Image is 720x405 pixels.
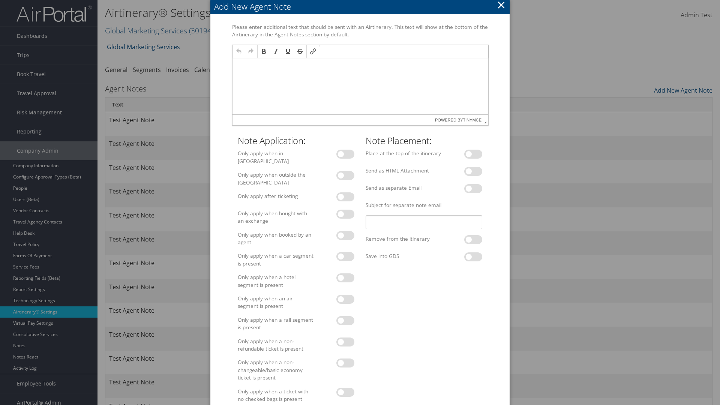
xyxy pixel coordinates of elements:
[363,252,444,260] label: Save into GDS
[463,118,482,122] a: tinymce
[258,46,270,57] div: Bold
[214,1,510,12] div: Add New Agent Note
[366,134,482,147] h2: Note Placement:
[363,201,485,209] label: Subject for separate note email
[233,46,244,57] div: Undo
[235,252,316,267] label: Only apply when a car segment is present
[235,295,316,310] label: Only apply when an air segment is present
[235,231,316,246] label: Only apply when booked by an agent
[235,210,316,225] label: Only apply when bought with an exchange
[294,46,306,57] div: Strikethrough
[245,46,256,57] div: Redo
[229,23,491,39] label: Please enter additional text that should be sent with an Airtinerary. This text will show at the ...
[235,273,316,289] label: Only apply when a hotel segment is present
[235,388,316,403] label: Only apply when a ticket with no checked bags is present
[282,46,294,57] div: Underline
[235,337,316,353] label: Only apply when a non-refundable ticket is present
[363,235,444,243] label: Remove from the itinerary
[363,184,444,192] label: Send as separate Email
[235,358,316,381] label: Only apply when a non-changeable/basic economy ticket is present
[235,171,316,186] label: Only apply when outside the [GEOGRAPHIC_DATA]
[235,316,316,331] label: Only apply when a rail segment is present
[235,150,316,165] label: Only apply when in [GEOGRAPHIC_DATA]
[238,134,354,147] h2: Note Application:
[270,46,282,57] div: Italic
[307,46,319,57] div: Insert/edit link
[232,58,488,114] iframe: Rich Text Area. Press ALT-F9 for menu. Press ALT-F10 for toolbar. Press ALT-0 for help
[235,192,316,200] label: Only apply after ticketing
[363,167,444,174] label: Send as HTML Attachment
[363,150,444,157] label: Place at the top of the itinerary
[435,115,481,125] span: Powered by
